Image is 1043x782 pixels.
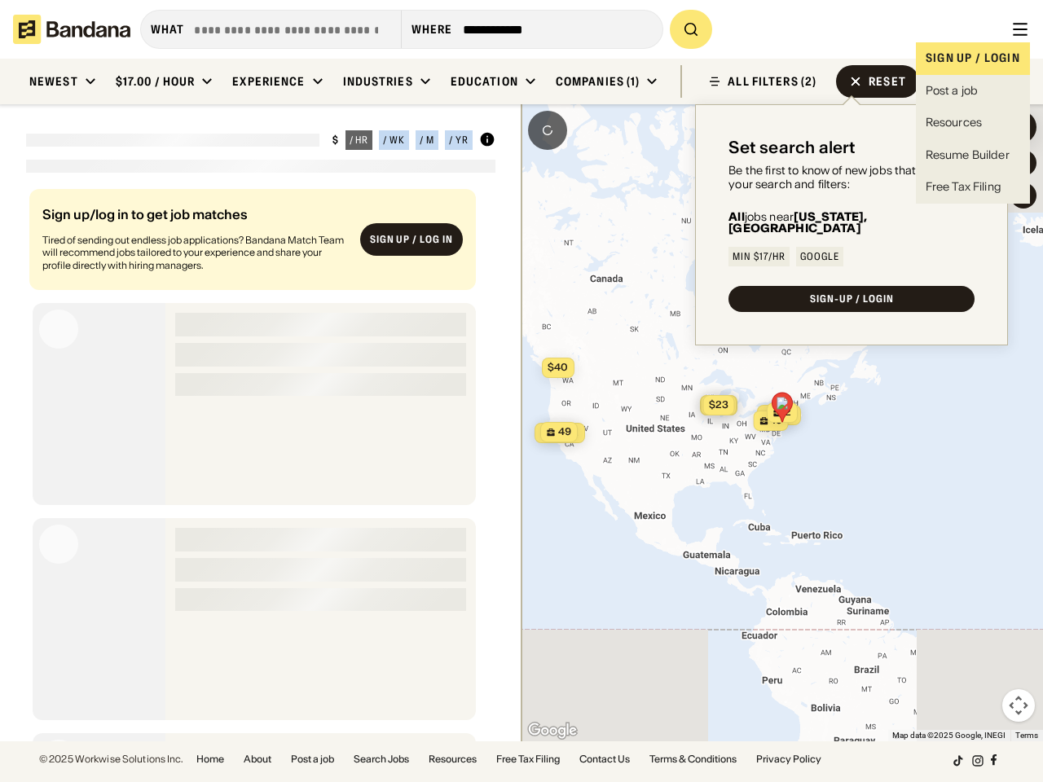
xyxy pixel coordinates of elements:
a: About [244,754,271,764]
img: Google [526,720,579,741]
img: Bandana logotype [13,15,130,44]
span: $40 [548,361,568,373]
div: Education [451,74,518,89]
a: Free Tax Filing [496,754,560,764]
div: $17.00 / hour [116,74,196,89]
a: Post a job [291,754,334,764]
a: Terms & Conditions [649,754,737,764]
a: Search Jobs [354,754,409,764]
div: Free Tax Filing [926,179,1001,195]
div: / m [420,135,434,145]
div: Google [800,252,839,261]
a: Contact Us [579,754,630,764]
div: Resume Builder [926,147,1010,164]
div: Tired of sending out endless job applications? Bandana Match Team will recommend jobs tailored to... [42,234,347,272]
span: 49 [558,425,571,439]
div: Post a job [926,83,978,99]
a: Terms (opens in new tab) [1015,731,1038,740]
div: Industries [343,74,413,89]
div: Min $17/hr [733,252,786,261]
a: Resources [916,107,1030,139]
div: Resources [926,115,982,131]
div: what [151,22,184,37]
div: jobs near [728,211,975,234]
div: ALL FILTERS (2) [728,76,816,87]
button: Map camera controls [1002,689,1035,722]
a: Open this area in Google Maps (opens a new window) [526,720,579,741]
div: Where [411,22,453,37]
b: [US_STATE], [GEOGRAPHIC_DATA] [728,209,867,235]
div: $ [332,134,339,147]
div: Sign up / login [916,42,1030,75]
a: Privacy Policy [756,754,821,764]
div: Set search alert [728,138,856,157]
b: All [728,209,744,224]
a: Resources [429,754,477,764]
div: / yr [449,135,469,145]
div: SIGN-UP / LOGIN [810,294,893,304]
div: Experience [232,74,305,89]
div: Sign up / Log in [370,233,453,246]
a: Free Tax Filing [916,171,1030,204]
span: $23 [709,398,728,411]
a: Resume Builder [916,139,1030,172]
span: Map data ©2025 Google, INEGI [892,731,1006,740]
a: Home [196,754,224,764]
div: Newest [29,74,78,89]
div: / wk [383,135,405,145]
div: Sign up/log in to get job matches [42,208,347,234]
div: grid [26,182,495,741]
div: © 2025 Workwise Solutions Inc. [39,754,183,764]
div: Be the first to know of new jobs that match your search and filters: [728,164,975,191]
div: / hr [350,135,369,145]
div: Reset [869,76,906,87]
a: Post a job [916,75,1030,108]
div: Companies (1) [556,74,640,89]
